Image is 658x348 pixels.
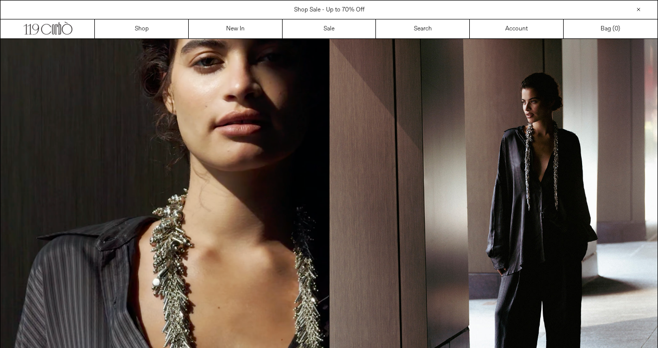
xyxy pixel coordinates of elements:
[283,19,376,38] a: Sale
[376,19,470,38] a: Search
[470,19,564,38] a: Account
[564,19,658,38] a: Bag ()
[615,25,618,33] span: 0
[95,19,189,38] a: Shop
[615,24,620,33] span: )
[189,19,283,38] a: New In
[294,6,364,14] a: Shop Sale - Up to 70% Off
